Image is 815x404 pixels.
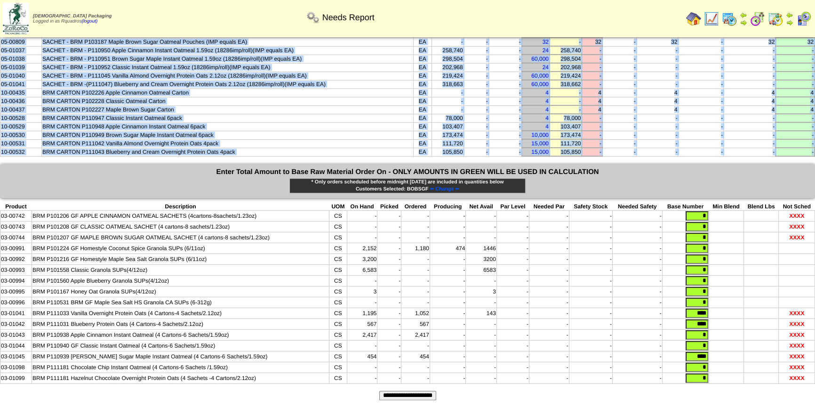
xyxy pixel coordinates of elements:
[42,114,414,122] td: BRM CARTON P110947 Classic Instant Oatmeal 6pack
[529,203,569,211] th: Needed Par
[662,203,709,211] th: Base Number
[724,63,776,71] td: -
[32,265,329,276] td: BRM P101558 Classic Granola SUPs(4/12oz)
[32,211,329,222] td: BRM P101206 GF APPLE CINNAMON OATMEAL SACHETS (4cartons-8sachets/1.23oz)
[636,122,678,131] td: -
[413,122,431,131] td: EA
[42,80,414,88] td: SACHET - BRM -(P111047) Blueberry and Cream Overnight Protein Oats 2.12oz (18286imp/roll)(IMP equ...
[775,148,815,156] td: -
[529,243,569,254] td: -
[0,71,42,80] td: 05-01040
[636,63,678,71] td: -
[636,114,678,122] td: -
[42,131,414,139] td: BRM CARTON P110949 Brown Sugar Maple Instant Oatmeal 6pack
[431,80,463,88] td: 318,663
[740,11,747,19] img: arrowleft.gif
[428,186,459,192] a: ⇐ Change ⇐
[529,254,569,265] td: -
[430,222,465,232] td: -
[466,211,496,222] td: -
[775,105,815,114] td: 4
[550,105,582,114] td: -
[531,140,549,147] a: 15,000
[602,55,636,63] td: -
[32,232,329,243] td: BRM P101207 GF MAPLE BROWN SUGAR OATMEAL SACHET (4 cartons-8 sachets/1.23oz)
[529,211,569,222] td: -
[322,13,375,23] span: Needs Report
[401,211,430,222] td: -
[636,97,678,105] td: 4
[582,148,602,156] td: -
[786,19,793,26] img: arrowright.gif
[775,139,815,148] td: -
[347,222,377,232] td: -
[430,254,465,265] td: -
[32,222,329,232] td: BRM P101208 GF CLASSIC OATMEAL SACHET (4 cartons-8 sachets/1.23oz)
[582,131,602,139] td: -
[488,131,521,139] td: -
[545,98,549,104] a: 4
[569,203,612,211] th: Safety Stock
[678,80,724,88] td: -
[636,131,678,139] td: -
[678,46,724,55] td: -
[463,105,488,114] td: -
[612,232,662,243] td: -
[775,80,815,88] td: -
[582,139,602,148] td: -
[0,105,42,114] td: 10-00437
[636,80,678,88] td: -
[636,88,678,97] td: 4
[779,211,815,222] td: XXXX
[724,55,776,63] td: -
[496,243,529,254] td: -
[463,63,488,71] td: -
[0,131,42,139] td: 10-00530
[582,46,602,55] td: -
[430,232,465,243] td: -
[42,55,414,63] td: SACHET - BRM - P110951 Brown Sugar Maple Instant Oatmeal 1.59oz (18286imp/roll)(IMP equals EA)
[42,38,414,46] td: SACHET - BRM P103187 Maple Brown Sugar Oatmeal Pouches (IMP equals EA)
[724,114,776,122] td: -
[413,63,431,71] td: EA
[463,148,488,156] td: -
[0,80,42,88] td: 05-01041
[413,148,431,156] td: EA
[602,80,636,88] td: -
[377,211,401,222] td: -
[401,232,430,243] td: -
[678,122,724,131] td: -
[329,211,347,222] td: CS
[582,88,602,97] td: 4
[0,97,42,105] td: 10-00436
[775,71,815,80] td: -
[347,265,377,276] td: 6,583
[724,122,776,131] td: -
[431,55,463,63] td: 298,504
[430,243,465,254] td: 474
[582,97,602,105] td: 4
[347,243,377,254] td: 2,152
[531,72,549,79] a: 60,000
[602,122,636,131] td: -
[0,254,32,265] td: 03-00992
[377,243,401,254] td: -
[678,148,724,156] td: -
[413,97,431,105] td: EA
[488,38,521,46] td: -
[0,114,42,122] td: 10-00528
[466,232,496,243] td: -
[329,232,347,243] td: CS
[531,132,549,138] a: 10,000
[431,71,463,80] td: 219,424
[775,46,815,55] td: -
[413,71,431,80] td: EA
[377,254,401,265] td: -
[488,80,521,88] td: -
[636,55,678,63] td: -
[401,243,430,254] td: 1,180
[686,11,701,26] img: home.gif
[496,211,529,222] td: -
[775,38,815,46] td: 32
[550,139,582,148] td: 111,720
